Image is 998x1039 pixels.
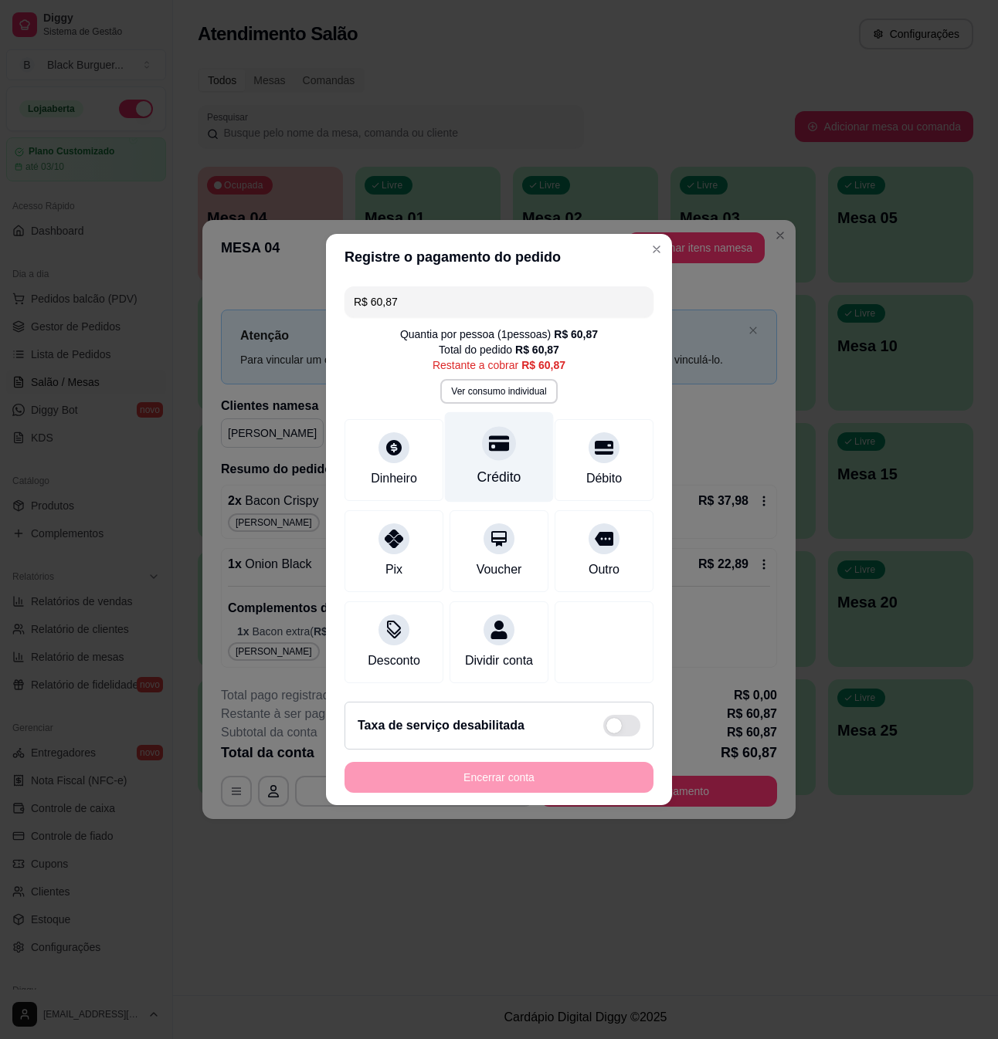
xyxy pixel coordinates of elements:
[477,467,521,487] div: Crédito
[326,234,672,280] header: Registre o pagamento do pedido
[586,469,622,488] div: Débito
[400,327,598,342] div: Quantia por pessoa ( 1 pessoas)
[589,560,620,579] div: Outro
[368,651,420,670] div: Desconto
[358,716,524,735] h2: Taxa de serviço desabilitada
[521,357,565,373] div: R$ 60,87
[440,379,557,404] button: Ver consumo individual
[515,342,559,357] div: R$ 60,87
[554,327,598,342] div: R$ 60,87
[644,237,669,262] button: Close
[385,560,402,579] div: Pix
[354,286,644,317] input: Ex.: hambúrguer de cordeiro
[465,651,533,670] div: Dividir conta
[371,469,417,488] div: Dinheiro
[433,357,565,373] div: Restante a cobrar
[439,342,559,357] div: Total do pedido
[477,560,522,579] div: Voucher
